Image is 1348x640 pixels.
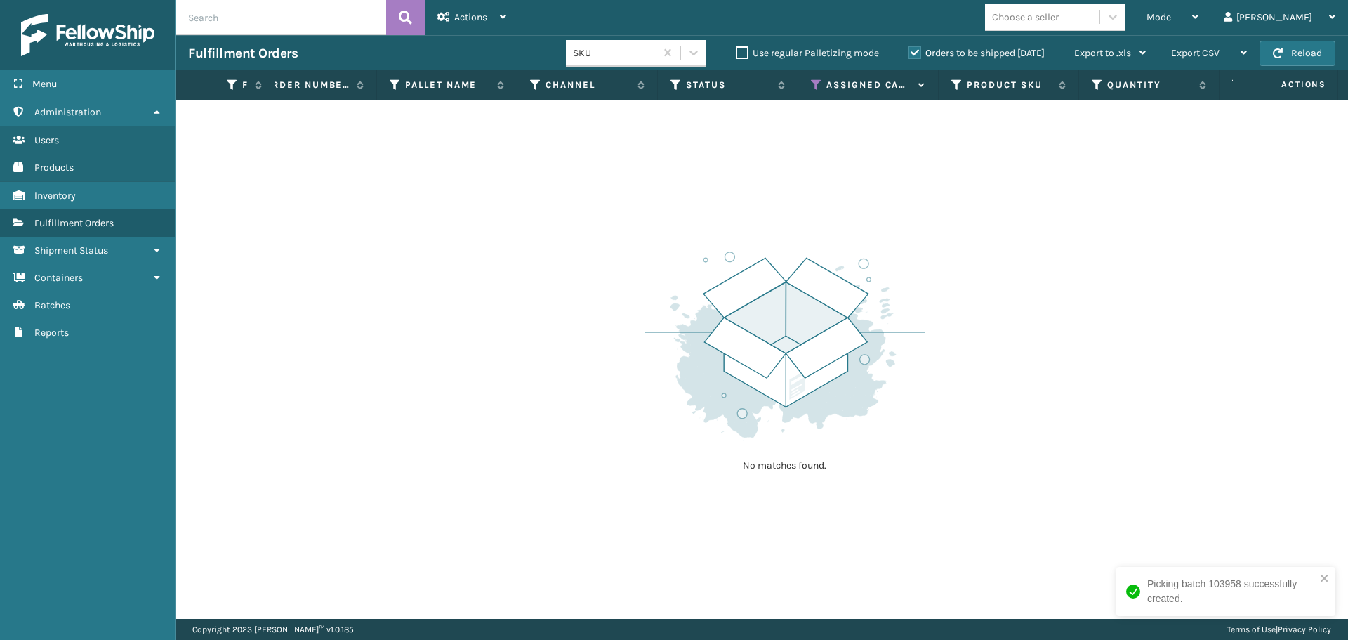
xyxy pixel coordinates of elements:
h3: Fulfillment Orders [188,45,298,62]
span: Menu [32,78,57,90]
span: Export to .xls [1074,47,1131,59]
span: Products [34,162,74,174]
span: Fulfillment Orders [34,217,114,229]
span: Export CSV [1171,47,1220,59]
span: Actions [1237,73,1335,96]
span: Inventory [34,190,76,202]
label: Product SKU [967,79,1052,91]
button: close [1320,573,1330,586]
span: Shipment Status [34,244,108,256]
span: Mode [1147,11,1171,23]
div: Picking batch 103958 successfully created. [1147,577,1316,606]
label: Orders to be shipped [DATE] [908,47,1045,59]
span: Users [34,134,59,146]
div: Choose a seller [992,10,1059,25]
p: Copyright 2023 [PERSON_NAME]™ v 1.0.185 [192,619,354,640]
label: Channel [546,79,630,91]
img: logo [21,14,154,56]
span: Reports [34,327,69,339]
span: Batches [34,299,70,311]
label: Pallet Name [405,79,490,91]
span: Containers [34,272,83,284]
label: Use regular Palletizing mode [736,47,879,59]
label: Status [686,79,771,91]
div: SKU [573,46,656,60]
span: Administration [34,106,101,118]
label: Order Number [265,79,350,91]
label: Fulfillment Order Id [242,79,248,91]
label: Quantity [1107,79,1192,91]
span: Actions [454,11,487,23]
button: Reload [1260,41,1335,66]
label: Assigned Carrier Service [826,79,911,91]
